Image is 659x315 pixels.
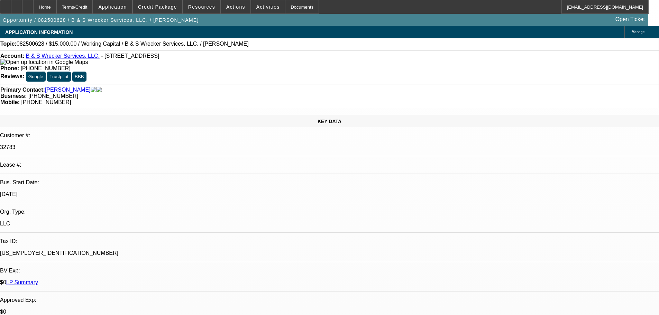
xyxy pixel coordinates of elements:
[91,87,96,93] img: facebook-icon.png
[0,73,24,79] strong: Reviews:
[0,59,88,65] a: View Google Maps
[251,0,285,13] button: Activities
[28,93,78,99] span: [PHONE_NUMBER]
[226,4,245,10] span: Actions
[47,72,71,82] button: Trustpilot
[318,119,341,124] span: KEY DATA
[0,93,27,99] strong: Business:
[133,0,182,13] button: Credit Package
[17,41,249,47] span: 082500628 / $15,000.00 / Working Capital / B & S Wrecker Services, LLC. / [PERSON_NAME]
[5,29,73,35] span: APPLICATION INFORMATION
[26,53,100,59] a: B & S Wrecker Services, LLC.
[613,13,648,25] a: Open Ticket
[93,0,132,13] button: Application
[183,0,220,13] button: Resources
[72,72,86,82] button: BBB
[0,41,17,47] strong: Topic:
[0,65,19,71] strong: Phone:
[221,0,250,13] button: Actions
[101,53,159,59] span: - [STREET_ADDRESS]
[21,99,71,105] span: [PHONE_NUMBER]
[188,4,215,10] span: Resources
[0,99,20,105] strong: Mobile:
[45,87,91,93] a: [PERSON_NAME]
[26,72,46,82] button: Google
[632,30,644,34] span: Manage
[6,279,38,285] a: LP Summary
[0,53,24,59] strong: Account:
[96,87,102,93] img: linkedin-icon.png
[98,4,127,10] span: Application
[138,4,177,10] span: Credit Package
[21,65,71,71] span: [PHONE_NUMBER]
[0,59,88,65] img: Open up location in Google Maps
[256,4,280,10] span: Activities
[3,17,199,23] span: Opportunity / 082500628 / B & S Wrecker Services, LLC. / [PERSON_NAME]
[0,87,45,93] strong: Primary Contact:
